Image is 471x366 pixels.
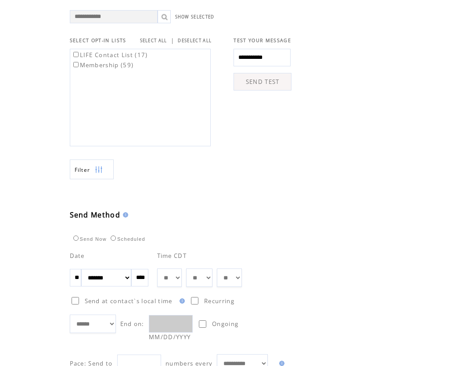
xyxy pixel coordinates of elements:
img: help.gif [277,361,284,366]
a: Filter [70,159,114,179]
img: help.gif [120,212,128,217]
input: Scheduled [111,236,116,241]
label: Send Now [71,236,107,242]
a: SEND TEST [234,73,291,91]
span: End on: [120,320,144,328]
span: Time CDT [157,252,187,260]
input: LIFE Contact List (17) [73,52,79,57]
span: | [171,36,174,44]
label: Scheduled [108,236,145,242]
span: Send Method [70,210,121,220]
span: Recurring [204,297,234,305]
a: SHOW SELECTED [175,14,215,20]
input: Membership (59) [73,62,79,67]
span: Ongoing [212,320,238,328]
span: Date [70,252,85,260]
span: Show filters [75,166,90,174]
span: MM/DD/YYYY [149,333,191,341]
span: SELECT OPT-IN LISTS [70,37,126,43]
label: LIFE Contact List (17) [72,51,148,59]
input: Send Now [73,236,79,241]
label: Membership (59) [72,61,134,69]
a: SELECT ALL [140,38,167,43]
a: DESELECT ALL [178,38,212,43]
img: help.gif [177,298,185,304]
span: TEST YOUR MESSAGE [234,37,291,43]
span: Send at contact`s local time [85,297,173,305]
img: filters.png [95,160,103,180]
